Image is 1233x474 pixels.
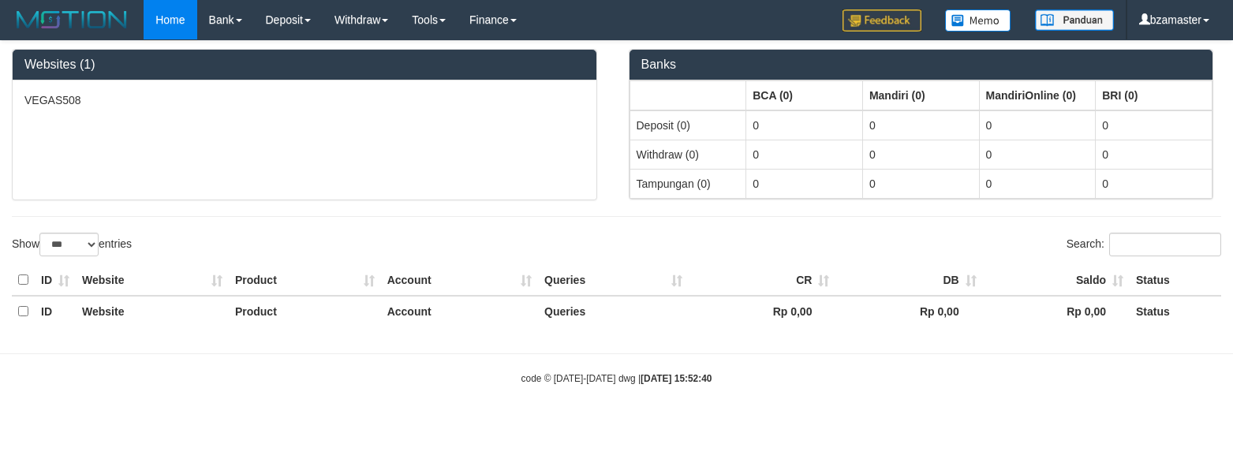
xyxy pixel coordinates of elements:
[641,373,712,384] strong: [DATE] 15:52:40
[1096,140,1212,169] td: 0
[35,296,76,327] th: ID
[12,233,132,256] label: Show entries
[229,296,381,327] th: Product
[630,140,746,169] td: Withdraw (0)
[76,265,229,296] th: Website
[1109,233,1221,256] input: Search:
[24,58,585,72] h3: Websites (1)
[538,265,689,296] th: Queries
[35,265,76,296] th: ID
[1096,169,1212,198] td: 0
[945,9,1011,32] img: Button%20Memo.svg
[1096,110,1212,140] td: 0
[1067,233,1221,256] label: Search:
[538,296,689,327] th: Queries
[979,140,1096,169] td: 0
[835,265,982,296] th: DB
[862,140,979,169] td: 0
[381,265,538,296] th: Account
[746,80,863,110] th: Group: activate to sort column ascending
[381,296,538,327] th: Account
[979,169,1096,198] td: 0
[746,140,863,169] td: 0
[979,80,1096,110] th: Group: activate to sort column ascending
[641,58,1201,72] h3: Banks
[521,373,712,384] small: code © [DATE]-[DATE] dwg |
[1096,80,1212,110] th: Group: activate to sort column ascending
[12,8,132,32] img: MOTION_logo.png
[746,169,863,198] td: 0
[630,80,746,110] th: Group: activate to sort column ascending
[835,296,982,327] th: Rp 0,00
[24,92,585,108] p: VEGAS508
[843,9,921,32] img: Feedback.jpg
[1035,9,1114,31] img: panduan.png
[979,110,1096,140] td: 0
[76,296,229,327] th: Website
[630,110,746,140] td: Deposit (0)
[746,110,863,140] td: 0
[983,265,1130,296] th: Saldo
[689,296,835,327] th: Rp 0,00
[630,169,746,198] td: Tampungan (0)
[1130,296,1221,327] th: Status
[862,110,979,140] td: 0
[862,169,979,198] td: 0
[229,265,381,296] th: Product
[689,265,835,296] th: CR
[862,80,979,110] th: Group: activate to sort column ascending
[983,296,1130,327] th: Rp 0,00
[1130,265,1221,296] th: Status
[39,233,99,256] select: Showentries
